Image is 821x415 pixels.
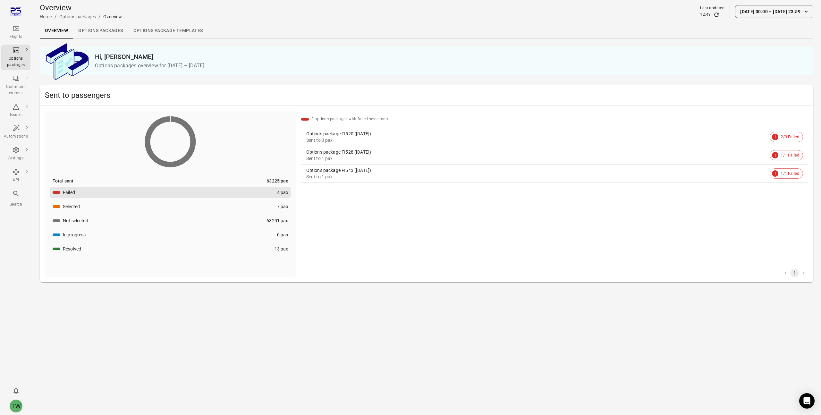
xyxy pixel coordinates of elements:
div: Sent to 1 pax [306,155,767,162]
li: / [98,13,101,21]
div: 13 pax [275,246,288,252]
span: 1/1 Failed [777,170,803,177]
a: Options package FI520 ([DATE])Sent to 3 pax2/3 Failed [301,128,808,146]
div: 63225 pax [267,178,288,184]
li: / [55,13,57,21]
div: Options package FI520 ([DATE]) [306,131,767,137]
button: page 1 [791,269,799,277]
p: Options packages overview for [DATE] – [DATE] [95,62,808,70]
div: 4 pax [277,189,288,196]
div: Sent to 1 pax [306,174,767,180]
a: Options package FI543 ([DATE])Sent to 1 pax1/1 Failed [301,165,808,182]
div: 3 options packages with failed selections [311,116,388,123]
a: Issues [1,101,30,120]
div: Options package FI528 ([DATE]) [306,149,767,155]
div: Selected [63,203,80,210]
button: In progress0 pax [50,229,291,241]
div: Options package FI543 ([DATE]) [306,167,767,174]
div: 0 pax [277,232,288,238]
button: Notifications [10,384,22,397]
a: Flights [1,23,30,42]
div: Local navigation [40,23,813,38]
button: Selected7 pax [50,201,291,212]
a: Automations [1,123,30,142]
div: Sent to 3 pax [306,137,767,143]
div: Flights [4,34,28,40]
div: Options packages [4,55,28,68]
div: Communi-cations [4,84,28,97]
div: 63201 pax [267,217,288,224]
div: Settings [4,155,28,162]
a: API [1,166,30,185]
a: Options packages [59,14,96,19]
div: Not selected [63,217,88,224]
button: Search [1,188,30,209]
div: Overview [103,13,122,20]
a: Options packages [1,45,30,70]
h2: Hi, [PERSON_NAME] [95,52,808,62]
button: Refresh data [713,12,720,18]
span: 2/3 Failed [777,134,803,140]
nav: Breadcrumbs [40,13,122,21]
div: TW [10,400,22,412]
button: Failed4 pax [50,187,291,198]
div: In progress [63,232,86,238]
a: Options package FI528 ([DATE])Sent to 1 pax1/1 Failed [301,146,808,164]
div: Resolved [63,246,81,252]
span: 1/1 Failed [777,152,803,158]
a: Home [40,14,52,19]
div: Search [4,201,28,208]
nav: pagination navigation [781,269,808,277]
button: Resolved13 pax [50,243,291,255]
a: Options packages [73,23,128,38]
div: API [4,177,28,183]
div: Total sent [53,178,74,184]
div: Open Intercom Messenger [799,393,815,409]
div: Issues [4,112,28,118]
div: Automations [4,133,28,140]
div: 12:49 [700,12,711,18]
div: Failed [63,189,75,196]
a: Settings [1,144,30,164]
a: Overview [40,23,73,38]
button: Not selected63201 pax [50,215,291,226]
h2: Sent to passengers [45,90,808,100]
a: Options package Templates [128,23,208,38]
a: Communi-cations [1,73,30,98]
div: Last updated [700,5,724,12]
h1: Overview [40,3,122,13]
div: 7 pax [277,203,288,210]
button: Tony Wang [7,397,25,415]
button: [DATE] 00:00 – [DATE] 23:59 [735,5,813,18]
